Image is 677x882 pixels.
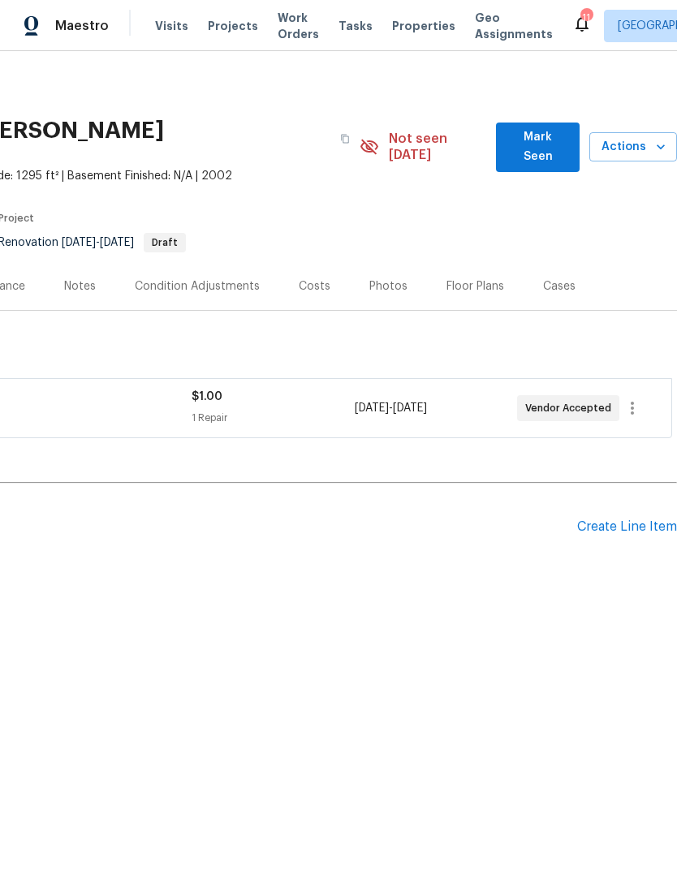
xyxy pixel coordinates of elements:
[208,18,258,34] span: Projects
[475,10,553,42] span: Geo Assignments
[62,237,96,248] span: [DATE]
[389,131,487,163] span: Not seen [DATE]
[338,20,373,32] span: Tasks
[393,402,427,414] span: [DATE]
[580,10,592,26] div: 11
[135,278,260,295] div: Condition Adjustments
[446,278,504,295] div: Floor Plans
[392,18,455,34] span: Properties
[496,123,580,172] button: Mark Seen
[62,237,134,248] span: -
[100,237,134,248] span: [DATE]
[589,132,677,162] button: Actions
[145,238,184,247] span: Draft
[355,402,389,414] span: [DATE]
[525,400,618,416] span: Vendor Accepted
[330,124,360,153] button: Copy Address
[55,18,109,34] span: Maestro
[299,278,330,295] div: Costs
[509,127,567,167] span: Mark Seen
[278,10,319,42] span: Work Orders
[602,137,664,157] span: Actions
[192,391,222,402] span: $1.00
[155,18,188,34] span: Visits
[369,278,407,295] div: Photos
[577,519,677,535] div: Create Line Item
[192,410,354,426] div: 1 Repair
[64,278,96,295] div: Notes
[355,400,427,416] span: -
[543,278,576,295] div: Cases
